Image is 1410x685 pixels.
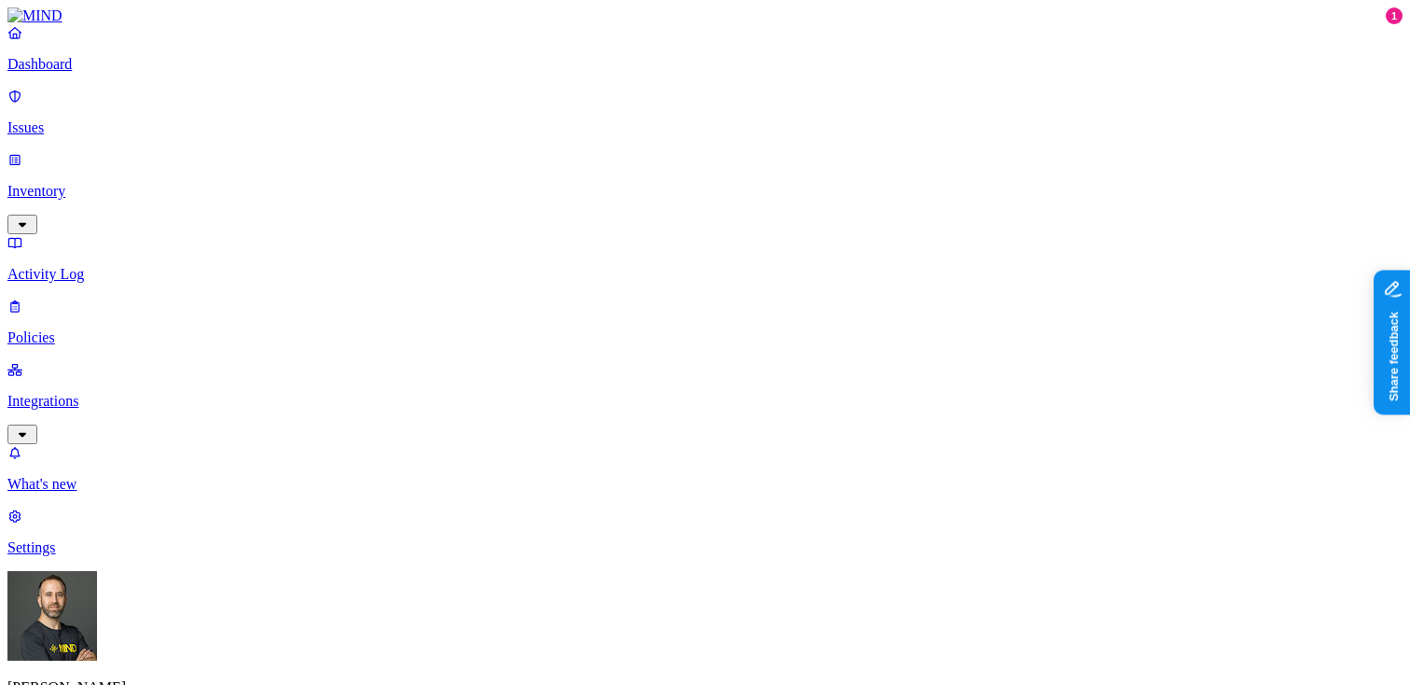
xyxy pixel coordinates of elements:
[7,7,1403,24] a: MIND
[1386,7,1403,24] div: 1
[7,539,1403,556] p: Settings
[7,151,1403,231] a: Inventory
[7,298,1403,346] a: Policies
[7,508,1403,556] a: Settings
[7,361,1403,441] a: Integrations
[7,571,97,661] img: Tom Mayblum
[7,119,1403,136] p: Issues
[7,24,1403,73] a: Dashboard
[7,183,1403,200] p: Inventory
[7,56,1403,73] p: Dashboard
[7,444,1403,493] a: What's new
[7,234,1403,283] a: Activity Log
[7,266,1403,283] p: Activity Log
[7,476,1403,493] p: What's new
[7,393,1403,410] p: Integrations
[7,7,62,24] img: MIND
[7,88,1403,136] a: Issues
[7,329,1403,346] p: Policies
